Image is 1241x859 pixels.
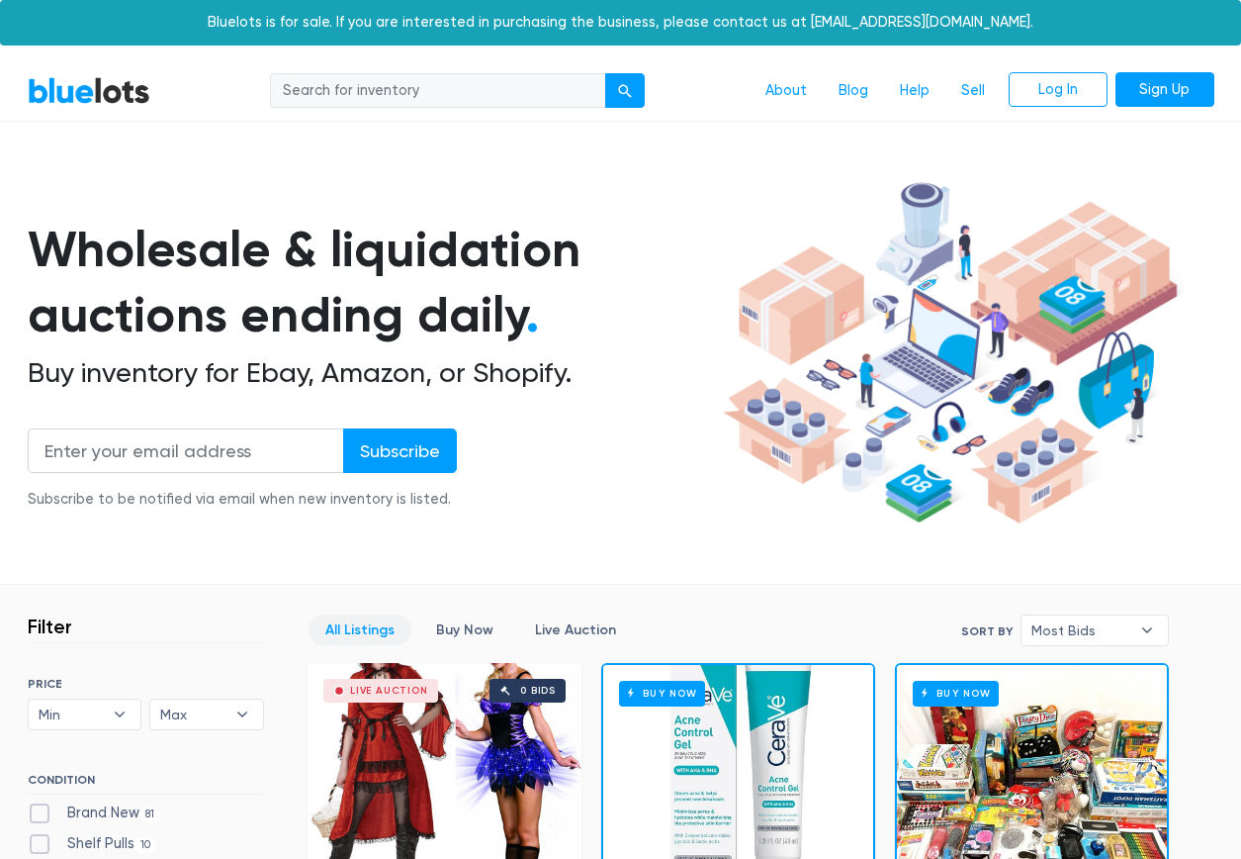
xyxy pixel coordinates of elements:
[1009,72,1108,108] a: Log In
[134,837,157,853] span: 10
[28,803,161,824] label: Brand New
[222,700,263,729] b: ▾
[99,700,140,729] b: ▾
[945,72,1001,110] a: Sell
[823,72,884,110] a: Blog
[419,615,510,645] a: Buy Now
[1115,72,1214,108] a: Sign Up
[28,677,264,691] h6: PRICE
[716,173,1185,533] img: hero-ee84e7d0318cb26816c560f6b4441b76977f77a177738b4e94f68c95b2b83dbb.png
[913,681,999,706] h6: Buy Now
[309,615,411,645] a: All Listings
[884,72,945,110] a: Help
[28,76,150,105] a: BlueLots
[961,622,1013,640] label: Sort By
[619,681,705,706] h6: Buy Now
[343,429,457,473] input: Subscribe
[1031,616,1130,645] span: Most Bids
[28,217,716,348] h1: Wholesale & liquidation auctions ending daily
[28,429,344,473] input: Enter your email address
[139,807,161,822] span: 81
[28,489,457,511] div: Subscribe to be notified via email when new inventory is listed.
[28,356,716,390] h2: Buy inventory for Ebay, Amazon, or Shopify.
[28,773,264,795] h6: CONDITION
[350,686,428,696] div: Live Auction
[28,833,157,855] label: Shelf Pulls
[1126,616,1168,645] b: ▾
[39,700,104,729] span: Min
[160,700,225,729] span: Max
[28,615,72,638] h3: Filter
[520,686,556,696] div: 0 bids
[518,615,633,645] a: Live Auction
[750,72,823,110] a: About
[526,285,539,344] span: .
[270,73,606,109] input: Search for inventory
